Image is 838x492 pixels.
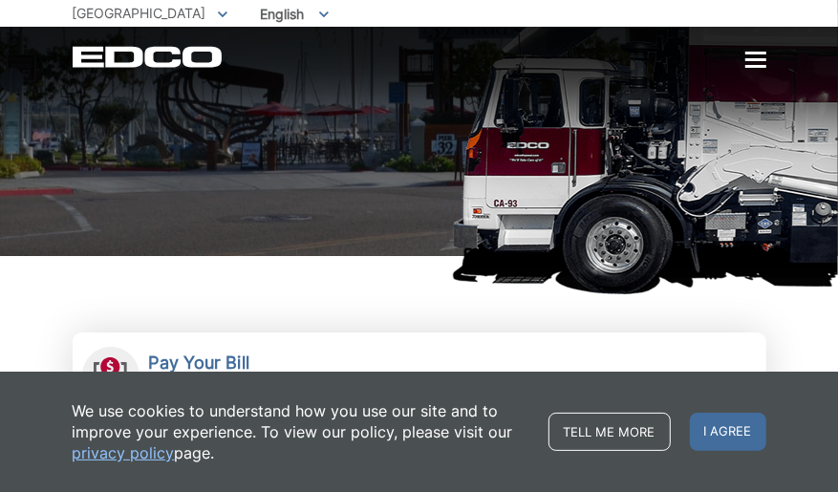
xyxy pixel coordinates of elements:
[690,413,766,451] span: I agree
[73,442,175,463] a: privacy policy
[73,5,206,21] span: [GEOGRAPHIC_DATA]
[73,332,766,418] a: Pay Your Bill View, pay, and manage your bill online.
[548,413,671,451] a: Tell me more
[73,46,225,68] a: EDCD logo. Return to the homepage.
[73,400,529,463] p: We use cookies to understand how you use our site and to improve your experience. To view our pol...
[149,353,392,374] h2: Pay Your Bill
